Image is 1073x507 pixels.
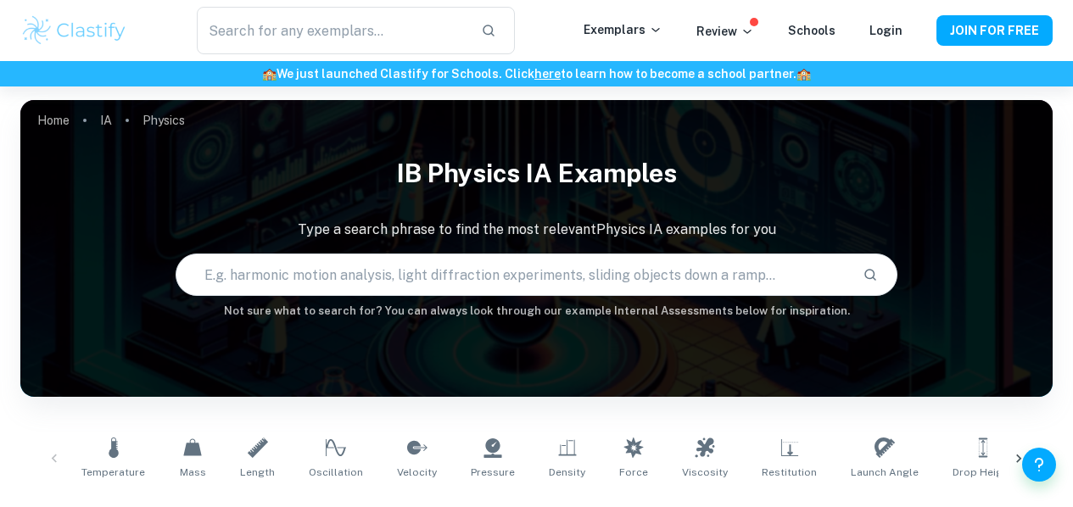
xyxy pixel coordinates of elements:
a: Home [37,109,70,132]
span: Pressure [471,465,515,480]
span: Length [240,465,275,480]
input: E.g. harmonic motion analysis, light diffraction experiments, sliding objects down a ramp... [176,251,850,298]
a: IA [100,109,112,132]
button: Help and Feedback [1022,448,1056,482]
span: Mass [180,465,206,480]
span: 🏫 [262,67,277,81]
span: Velocity [397,465,437,480]
p: Type a search phrase to find the most relevant Physics IA examples for you [20,220,1053,240]
p: Physics [143,111,185,130]
span: Density [549,465,585,480]
p: Exemplars [584,20,662,39]
span: Restitution [762,465,817,480]
input: Search for any exemplars... [197,7,468,54]
img: Clastify logo [20,14,128,47]
span: Launch Angle [851,465,919,480]
span: Temperature [81,465,145,480]
a: Schools [788,24,835,37]
a: Login [869,24,903,37]
span: Force [619,465,648,480]
a: here [534,67,561,81]
p: Review [696,22,754,41]
h1: IB Physics IA examples [20,148,1053,199]
span: Viscosity [682,465,728,480]
button: Search [856,260,885,289]
span: Drop Height [953,465,1013,480]
span: 🏫 [796,67,811,81]
h6: We just launched Clastify for Schools. Click to learn how to become a school partner. [3,64,1070,83]
span: Oscillation [309,465,363,480]
h6: Not sure what to search for? You can always look through our example Internal Assessments below f... [20,303,1053,320]
button: JOIN FOR FREE [936,15,1053,46]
